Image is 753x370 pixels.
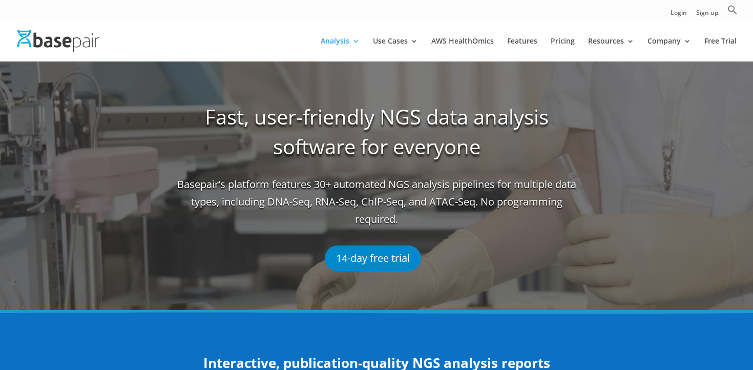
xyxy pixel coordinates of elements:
[431,37,494,61] a: AWS HealthOmics
[321,37,360,61] a: Analysis
[507,37,537,61] a: Features
[704,37,737,61] a: Free Trial
[325,245,421,271] a: 14-day free trial
[727,5,738,15] svg: Search
[177,102,576,176] h1: Fast, user-friendly NGS data analysis software for everyone
[671,10,687,20] a: Login
[696,10,718,20] a: Sign up
[551,37,575,61] a: Pricing
[647,37,691,61] a: Company
[17,30,99,52] img: Basepair
[177,176,576,235] span: Basepair’s platform features 30+ automated NGS analysis pipelines for multiple data types, includ...
[588,37,634,61] a: Resources
[727,5,738,20] a: Search Icon Link
[702,319,741,358] iframe: To enrich screen reader interactions, please activate Accessibility in Grammarly extension settings
[373,37,418,61] a: Use Cases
